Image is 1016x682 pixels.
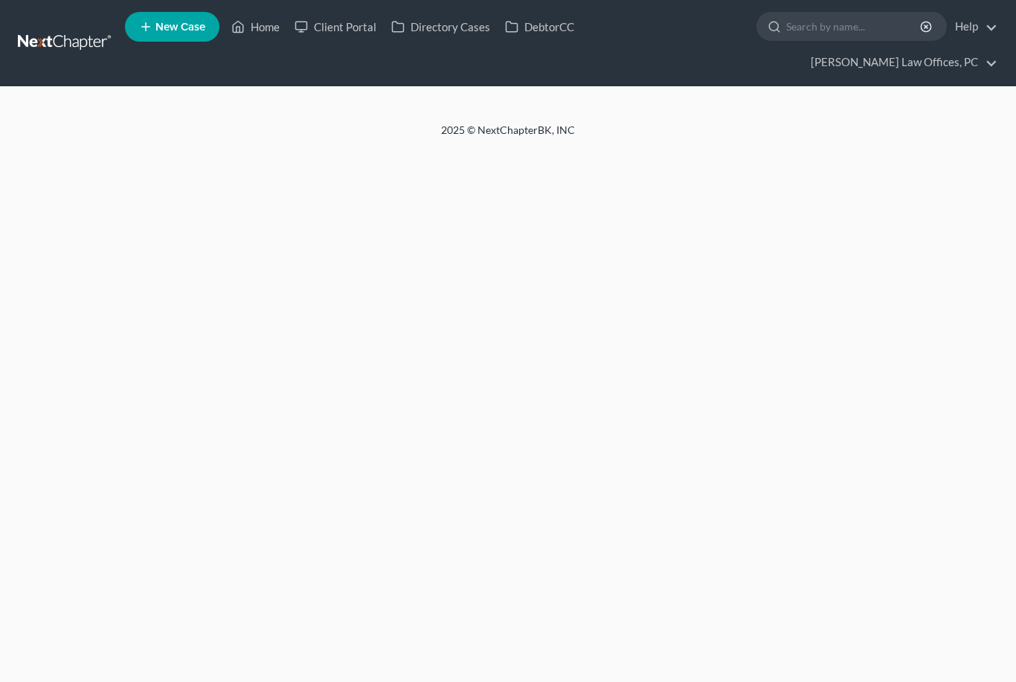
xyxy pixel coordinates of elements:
div: 2025 © NextChapterBK, INC [84,123,932,149]
a: [PERSON_NAME] Law Offices, PC [803,49,997,76]
input: Search by name... [786,13,922,40]
a: Client Portal [287,13,384,40]
a: Help [948,13,997,40]
span: New Case [155,22,205,33]
a: Directory Cases [384,13,498,40]
a: DebtorCC [498,13,582,40]
a: Home [224,13,287,40]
